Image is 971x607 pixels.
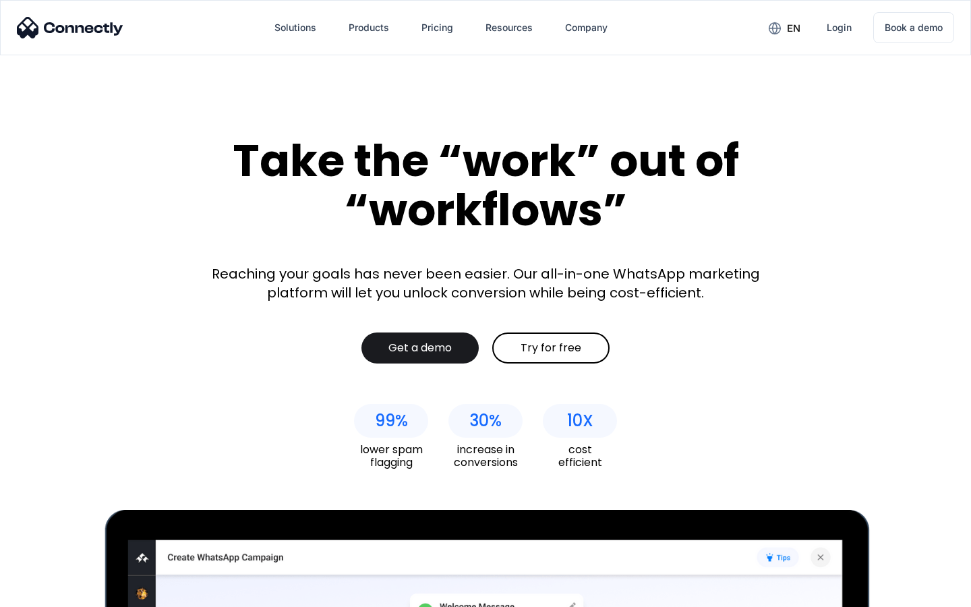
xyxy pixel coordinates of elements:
[873,12,954,43] a: Book a demo
[375,411,408,430] div: 99%
[787,19,800,38] div: en
[17,17,123,38] img: Connectly Logo
[567,411,593,430] div: 10X
[182,136,789,234] div: Take the “work” out of “workflows”
[565,18,608,37] div: Company
[361,333,479,364] a: Get a demo
[469,411,502,430] div: 30%
[274,18,316,37] div: Solutions
[521,341,581,355] div: Try for free
[827,18,852,37] div: Login
[354,443,428,469] div: lower spam flagging
[492,333,610,364] a: Try for free
[349,18,389,37] div: Products
[543,443,617,469] div: cost efficient
[816,11,862,44] a: Login
[388,341,452,355] div: Get a demo
[27,583,81,602] ul: Language list
[486,18,533,37] div: Resources
[202,264,769,302] div: Reaching your goals has never been easier. Our all-in-one WhatsApp marketing platform will let yo...
[421,18,453,37] div: Pricing
[411,11,464,44] a: Pricing
[13,583,81,602] aside: Language selected: English
[448,443,523,469] div: increase in conversions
